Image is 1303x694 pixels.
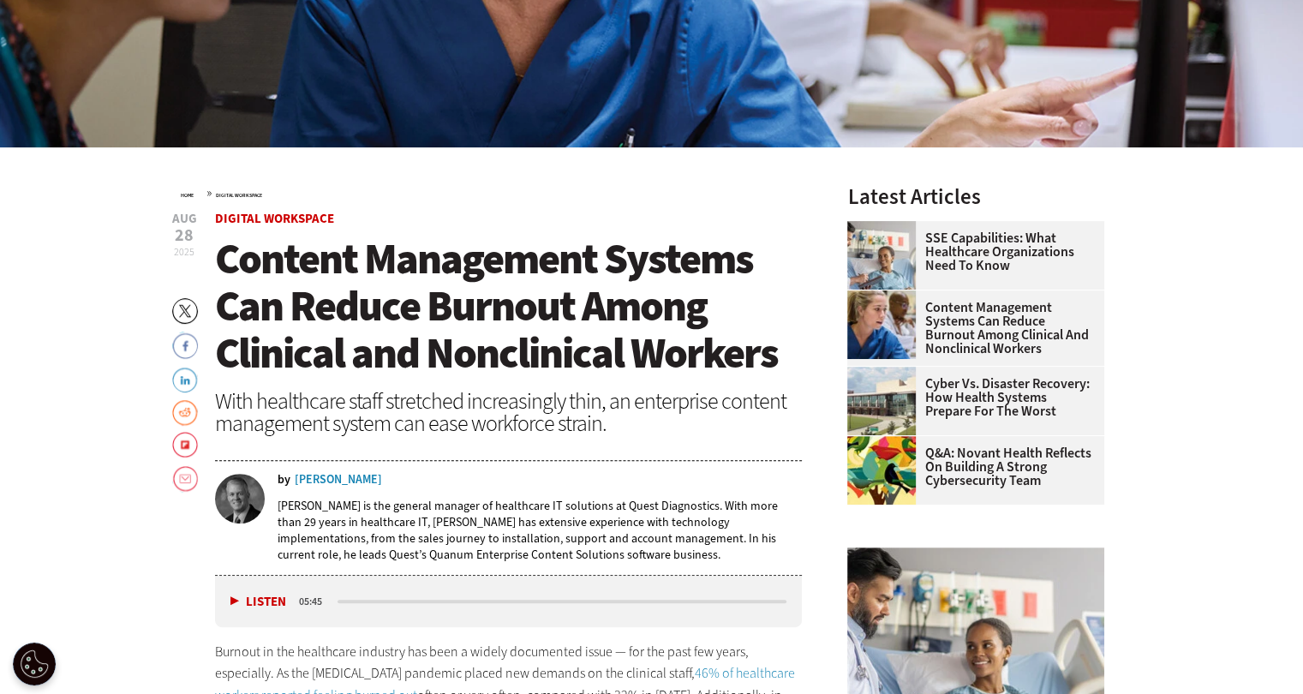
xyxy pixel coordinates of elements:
div: media player [215,576,803,627]
a: University of Vermont Medical Center’s main campus [847,367,924,380]
a: abstract illustration of a tree [847,436,924,450]
a: Digital Workspace [216,192,262,199]
a: nurses talk in front of desktop computer [847,290,924,304]
span: 28 [172,227,197,244]
div: Cookie Settings [13,643,56,685]
a: [PERSON_NAME] [295,474,382,486]
img: University of Vermont Medical Center’s main campus [847,367,916,435]
div: » [181,186,803,200]
span: by [278,474,290,486]
span: Aug [172,212,197,225]
a: Home [181,192,194,199]
button: Open Preferences [13,643,56,685]
span: Content Management Systems Can Reduce Burnout Among Clinical and Nonclinical Workers [215,230,778,381]
img: Jeff Lusby [215,474,265,523]
span: 2025 [174,245,194,259]
a: Q&A: Novant Health Reflects on Building a Strong Cybersecurity Team [847,446,1094,488]
a: Content Management Systems Can Reduce Burnout Among Clinical and Nonclinical Workers [847,301,1094,356]
a: Cyber vs. Disaster Recovery: How Health Systems Prepare for the Worst [847,377,1094,418]
a: SSE Capabilities: What Healthcare Organizations Need to Know [847,231,1094,272]
img: Doctor speaking with patient [847,221,916,290]
a: Doctor speaking with patient [847,221,924,235]
div: duration [296,594,335,609]
button: Listen [230,595,286,608]
img: nurses talk in front of desktop computer [847,290,916,359]
p: [PERSON_NAME] is the general manager of healthcare IT solutions at Quest Diagnostics. With more t... [278,498,803,563]
div: With healthcare staff stretched increasingly thin, an enterprise content management system can ea... [215,390,803,434]
img: abstract illustration of a tree [847,436,916,505]
a: Digital Workspace [215,210,334,227]
h3: Latest Articles [847,186,1104,207]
